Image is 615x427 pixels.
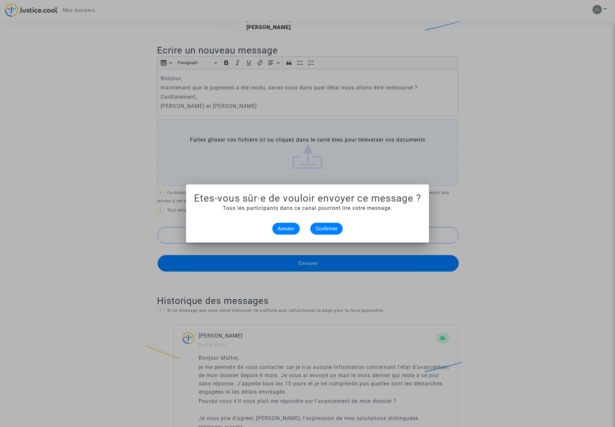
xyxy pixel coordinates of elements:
[223,205,392,211] span: Tous les participants dans ce canal pourront lire votre message.
[194,192,421,204] h1: Etes-vous sûr·e de vouloir envoyer ce message ?
[310,223,343,235] button: Confirmer
[316,226,337,232] span: Confirmer
[272,223,300,235] button: Annuler
[278,226,294,232] span: Annuler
